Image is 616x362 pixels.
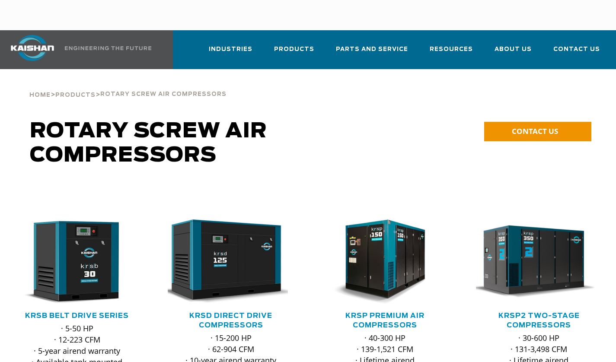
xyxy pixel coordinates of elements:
[498,312,580,329] a: KRSP2 Two-Stage Compressors
[512,126,558,136] span: CONTACT US
[553,38,600,67] a: Contact Us
[100,92,227,97] span: Rotary Screw Air Compressors
[484,122,591,141] a: CONTACT US
[336,38,408,67] a: Parts and Service
[29,92,51,98] span: Home
[29,91,51,98] a: Home
[274,38,314,67] a: Products
[189,312,272,329] a: KRSD Direct Drive Compressors
[29,69,227,102] div: > >
[14,219,140,305] div: krsb30
[316,219,442,305] img: krsp150
[430,38,473,67] a: Resources
[209,44,252,54] span: Industries
[469,219,596,305] img: krsp350
[168,219,294,305] div: krsd125
[209,38,252,67] a: Industries
[161,219,288,305] img: krsd125
[55,92,96,98] span: Products
[322,219,448,305] div: krsp150
[495,38,532,67] a: About Us
[25,312,129,319] a: KRSB Belt Drive Series
[7,219,134,305] img: krsb30
[55,91,96,98] a: Products
[274,44,314,54] span: Products
[430,44,473,54] span: Resources
[495,44,532,54] span: About Us
[553,44,600,54] span: Contact Us
[336,44,408,54] span: Parts and Service
[30,121,267,166] span: Rotary Screw Air Compressors
[345,312,424,329] a: KRSP Premium Air Compressors
[476,219,602,305] div: krsp350
[65,46,151,50] img: Engineering the future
